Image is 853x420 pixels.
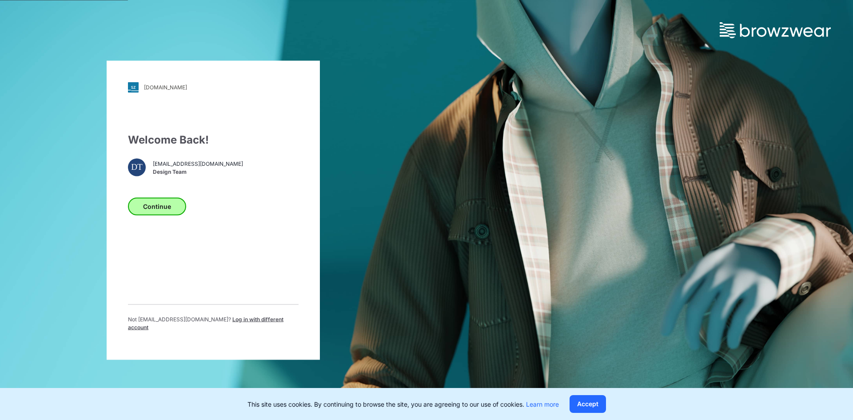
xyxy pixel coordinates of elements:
[144,84,187,91] div: [DOMAIN_NAME]
[128,315,299,331] p: Not [EMAIL_ADDRESS][DOMAIN_NAME] ?
[570,395,606,413] button: Accept
[526,400,559,408] a: Learn more
[153,160,243,168] span: [EMAIL_ADDRESS][DOMAIN_NAME]
[153,168,243,176] span: Design Team
[128,132,299,148] div: Welcome Back!
[247,400,559,409] p: This site uses cookies. By continuing to browse the site, you are agreeing to our use of cookies.
[128,82,139,92] img: svg+xml;base64,PHN2ZyB3aWR0aD0iMjgiIGhlaWdodD0iMjgiIHZpZXdCb3g9IjAgMCAyOCAyOCIgZmlsbD0ibm9uZSIgeG...
[128,82,299,92] a: [DOMAIN_NAME]
[128,197,186,215] button: Continue
[720,22,831,38] img: browzwear-logo.73288ffb.svg
[128,158,146,176] div: DT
